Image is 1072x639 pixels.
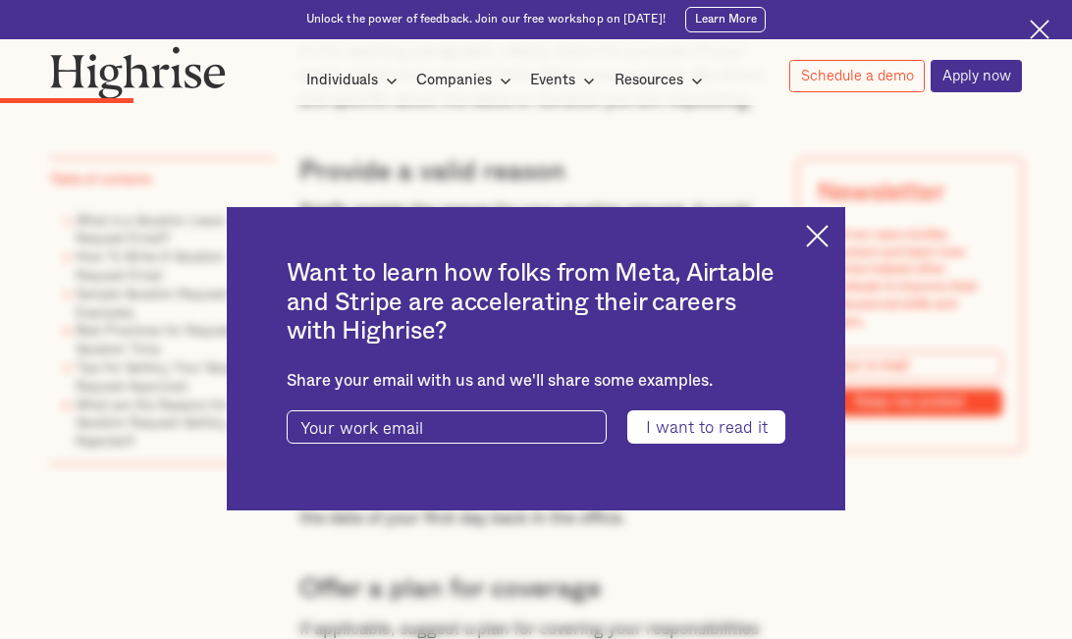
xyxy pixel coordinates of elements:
div: Companies [416,69,492,92]
div: Individuals [306,69,403,92]
a: Learn More [685,7,766,32]
div: Share your email with us and we'll share some examples. [287,372,786,392]
h2: Want to learn how folks from Meta, Airtable and Stripe are accelerating their careers with Highrise? [287,259,786,345]
img: Cross icon [1030,20,1049,39]
div: Resources [615,69,683,92]
img: Cross icon [806,225,829,247]
div: Unlock the power of feedback. Join our free workshop on [DATE]! [306,12,666,27]
div: Individuals [306,69,378,92]
div: Resources [615,69,709,92]
input: I want to read it [627,410,785,443]
img: Highrise logo [50,46,226,99]
div: Events [530,69,575,92]
div: Events [530,69,601,92]
div: Companies [416,69,517,92]
input: Your work email [287,410,608,443]
form: current-ascender-blog-article-modal-form [287,410,786,443]
a: Schedule a demo [789,60,925,92]
a: Apply now [931,60,1022,92]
